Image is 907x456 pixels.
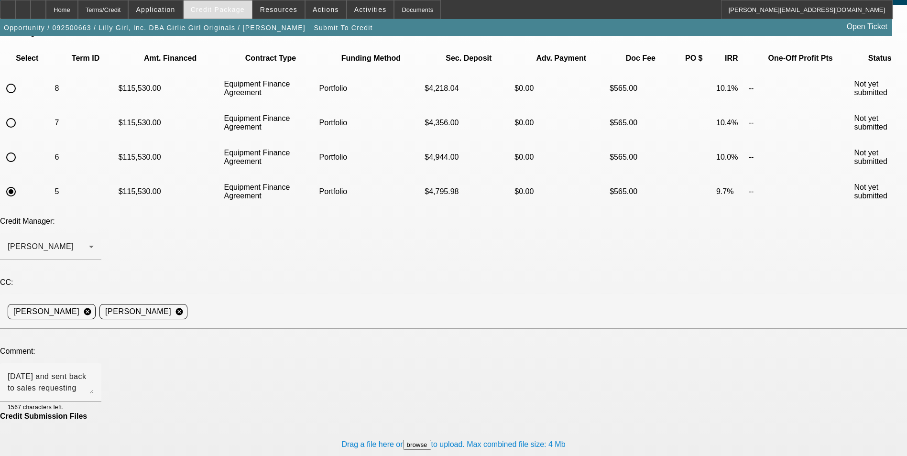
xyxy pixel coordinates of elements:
p: Equipment Finance Agreement [224,80,317,97]
p: 9.7% [716,187,747,196]
p: Amt. Financed [119,54,222,63]
p: $4,356.00 [425,119,513,127]
span: Opportunity / 092500663 / Lilly Girl, Inc. DBA Girlie Girl Originals / [PERSON_NAME] [4,24,306,32]
p: PO $ [674,54,715,63]
a: Open Ticket [843,19,891,35]
p: -- [749,84,852,93]
span: Activities [354,6,387,13]
p: $4,795.98 [425,187,513,196]
p: $0.00 [514,187,608,196]
p: $565.00 [610,84,671,93]
p: 6 [55,153,116,162]
button: Activities [347,0,394,19]
p: Sec. Deposit [425,54,513,63]
p: Select [1,54,53,63]
p: 7 [55,119,116,127]
button: Credit Package [184,0,252,19]
p: 10.4% [716,119,747,127]
p: $115,530.00 [119,84,222,93]
p: -- [749,187,852,196]
p: Status [854,54,906,63]
p: Portfolio [319,84,423,93]
mat-icon: cancel [171,307,187,316]
span: [PERSON_NAME] [8,242,74,250]
p: Not yet submitted [854,149,906,166]
button: Actions [306,0,346,19]
p: Doc Fee [610,54,671,63]
span: [PERSON_NAME] [105,306,171,317]
span: Submit To Credit [314,24,372,32]
p: Not yet submitted [854,114,906,131]
p: Term ID [55,54,116,63]
p: Not yet submitted [854,80,906,97]
span: Credit Package [191,6,245,13]
span: Actions [313,6,339,13]
span: [PERSON_NAME] [13,306,79,317]
p: Not yet submitted [854,183,906,200]
p: Equipment Finance Agreement [224,149,317,166]
mat-hint: 1567 characters left. [8,402,64,412]
span: Resources [260,6,297,13]
p: IRR [716,54,747,63]
p: 10.0% [716,153,747,162]
p: 5 [55,187,116,196]
p: $565.00 [610,153,671,162]
p: Equipment Finance Agreement [224,114,317,131]
p: One-Off Profit Pts [749,54,852,63]
p: $115,530.00 [119,187,222,196]
p: $0.00 [514,84,608,93]
p: Portfolio [319,153,423,162]
p: $4,218.04 [425,84,513,93]
button: browse [403,440,431,450]
mat-icon: cancel [79,307,96,316]
p: Portfolio [319,119,423,127]
p: Portfolio [319,187,423,196]
p: -- [749,119,852,127]
p: $0.00 [514,119,608,127]
p: Contract Type [224,54,317,63]
span: Application [136,6,175,13]
button: Application [129,0,182,19]
p: 10.1% [716,84,747,93]
p: 8 [55,84,116,93]
p: $565.00 [610,119,671,127]
p: $0.00 [514,153,608,162]
p: $115,530.00 [119,153,222,162]
button: Resources [253,0,305,19]
p: $565.00 [610,187,671,196]
p: Equipment Finance Agreement [224,183,317,200]
button: Submit To Credit [311,19,375,36]
p: $4,944.00 [425,153,513,162]
p: $115,530.00 [119,119,222,127]
p: Funding Method [319,54,423,63]
p: Adv. Payment [514,54,608,63]
p: -- [749,153,852,162]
